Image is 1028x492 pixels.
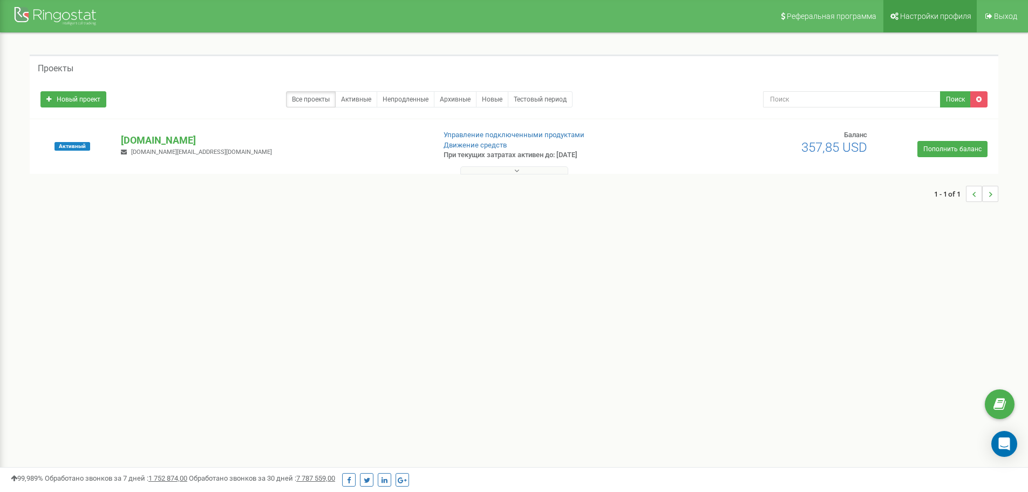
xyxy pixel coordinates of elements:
[11,474,43,482] span: 99,989%
[934,186,966,202] span: 1 - 1 of 1
[335,91,377,107] a: Активные
[296,474,335,482] u: 7 787 559,00
[131,149,272,156] span: [DOMAIN_NAME][EMAIL_ADDRESS][DOMAIN_NAME]
[763,91,941,107] input: Поиск
[801,140,867,155] span: 357,85 USD
[38,64,73,73] h5: Проекты
[508,91,573,107] a: Тестовый период
[476,91,508,107] a: Новые
[45,474,187,482] span: Обработано звонков за 7 дней :
[917,141,988,157] a: Пополнить баланс
[40,91,106,107] a: Новый проект
[189,474,335,482] span: Обработано звонков за 30 дней :
[444,150,668,160] p: При текущих затратах активен до: [DATE]
[787,12,876,21] span: Реферальная программа
[286,91,336,107] a: Все проекты
[900,12,971,21] span: Настройки профиля
[991,431,1017,457] div: Open Intercom Messenger
[434,91,476,107] a: Архивные
[148,474,187,482] u: 1 752 874,00
[444,131,584,139] a: Управление подключенными продуктами
[444,141,507,149] a: Движение средств
[934,175,998,213] nav: ...
[994,12,1017,21] span: Выход
[377,91,434,107] a: Непродленные
[940,91,971,107] button: Поиск
[55,142,90,151] span: Активный
[121,133,426,147] p: [DOMAIN_NAME]
[844,131,867,139] span: Баланс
